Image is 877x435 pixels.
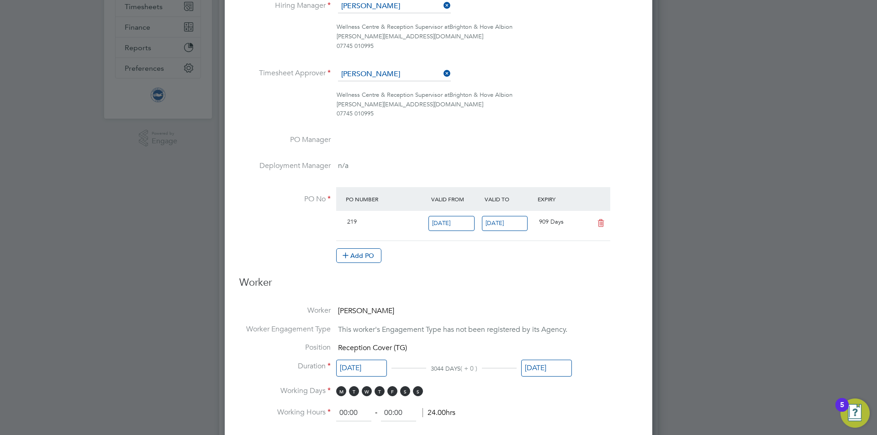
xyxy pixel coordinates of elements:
span: ( + 0 ) [460,364,477,372]
span: S [400,386,410,396]
span: Brighton & Hove Albion [449,23,512,31]
label: Worker [239,306,331,315]
span: Brighton & Hove Albion [449,91,512,99]
label: Duration [239,362,331,371]
span: W [362,386,372,396]
span: F [387,386,397,396]
label: PO No [239,194,331,204]
div: [PERSON_NAME][EMAIL_ADDRESS][DOMAIN_NAME] [337,32,638,42]
span: Reception Cover (TG) [338,344,407,353]
label: Position [239,343,331,352]
label: Working Hours [239,408,331,417]
div: 5 [840,405,844,417]
label: Hiring Manager [239,1,331,10]
input: 17:00 [381,405,416,421]
span: 219 [347,218,357,225]
input: Select one [336,360,387,377]
span: 3044 DAYS [431,365,460,372]
div: 07745 010995 [337,42,638,51]
span: 07745 010995 [337,110,374,117]
span: [PERSON_NAME] [338,306,394,315]
span: ‐ [373,408,379,417]
label: Deployment Manager [239,161,331,171]
button: Open Resource Center, 5 new notifications [840,398,870,428]
input: Select one [428,216,475,231]
div: Expiry [535,191,589,207]
span: M [336,386,346,396]
span: n/a [338,161,349,170]
label: Timesheet Approver [239,68,331,78]
span: 24.00hrs [423,408,455,417]
div: Valid From [429,191,482,207]
label: Worker Engagement Type [239,325,331,334]
button: Add PO [336,248,381,263]
input: Search for... [338,68,451,81]
input: Select one [521,360,572,377]
span: This worker's Engagement Type has not been registered by its Agency. [338,325,567,334]
span: Wellness Centre & Reception Supervisor at [337,23,449,31]
span: Wellness Centre & Reception Supervisor at [337,91,449,99]
span: 909 Days [539,218,564,225]
input: 08:00 [336,405,371,421]
span: S [413,386,423,396]
h3: Worker [239,276,638,297]
div: Valid To [482,191,536,207]
div: PO Number [343,191,429,207]
span: T [349,386,359,396]
span: [PERSON_NAME][EMAIL_ADDRESS][DOMAIN_NAME] [337,100,483,108]
input: Select one [482,216,528,231]
span: T [375,386,385,396]
label: Working Days [239,386,331,396]
label: PO Manager [239,135,331,145]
